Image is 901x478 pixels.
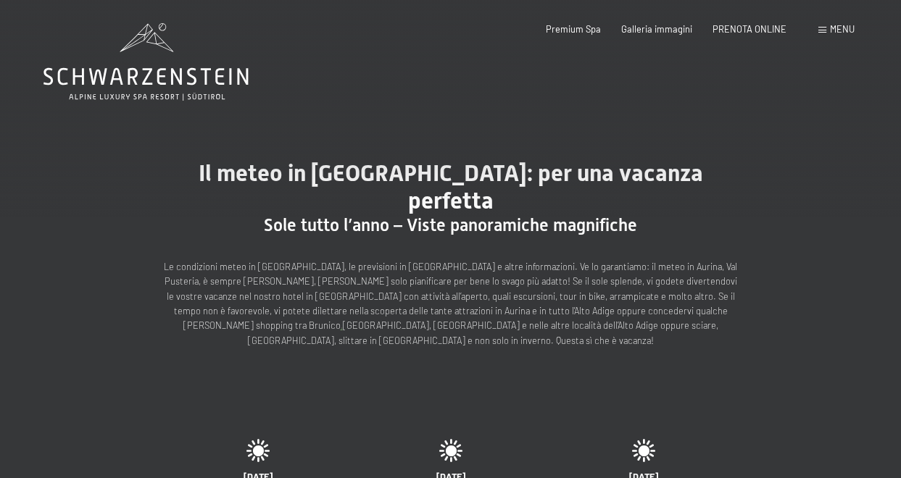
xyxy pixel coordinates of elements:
[830,23,855,35] span: Menu
[621,23,692,35] a: Galleria immagini
[341,319,343,331] a: ,
[199,159,703,214] span: Il meteo in [GEOGRAPHIC_DATA]: per una vacanza perfetta
[546,23,601,35] a: Premium Spa
[264,215,637,235] span: Sole tutto l’anno – Viste panoramiche magnifiche
[713,23,786,35] a: PRENOTA ONLINE
[161,259,741,348] p: Le condizioni meteo in [GEOGRAPHIC_DATA], le previsioni in [GEOGRAPHIC_DATA] e altre informazioni...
